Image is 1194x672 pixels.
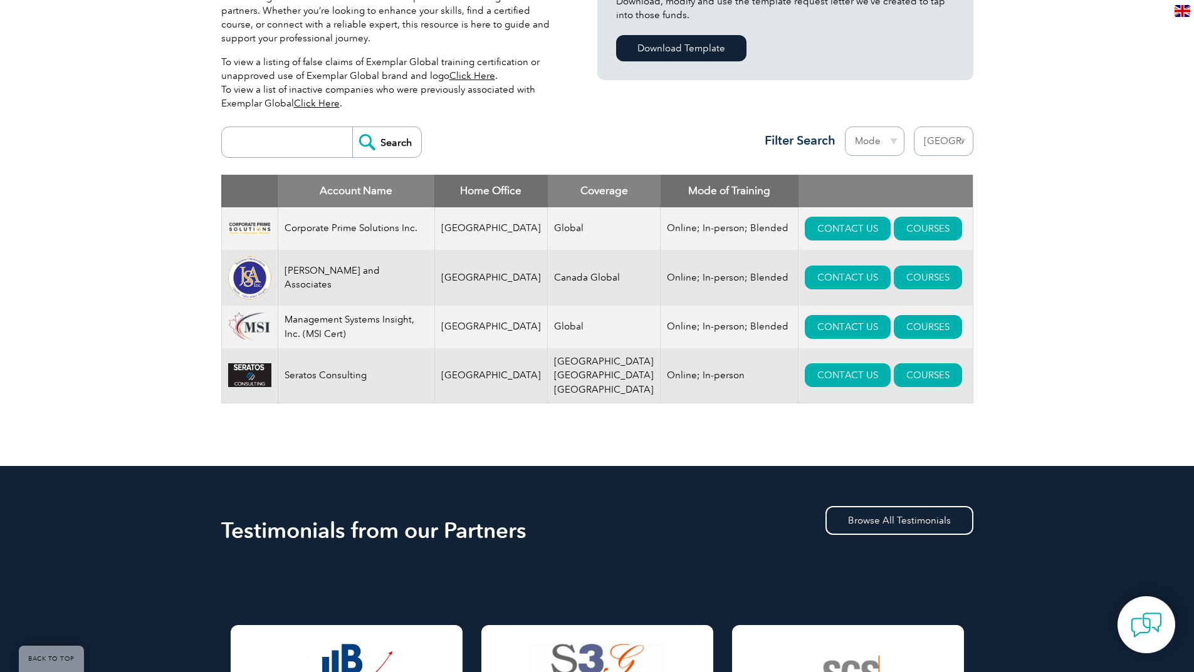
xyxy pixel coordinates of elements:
[228,222,271,234] img: 12b7c7c5-1696-ea11-a812-000d3ae11abd-logo.jpg
[661,250,799,306] td: Online; In-person; Blended
[661,175,799,207] th: Mode of Training: activate to sort column ascending
[616,35,746,61] a: Download Template
[434,175,548,207] th: Home Office: activate to sort column ascending
[294,98,340,109] a: Click Here
[434,207,548,250] td: [GEOGRAPHIC_DATA]
[278,207,434,250] td: Corporate Prime Solutions Inc.
[805,363,891,387] a: CONTACT US
[661,207,799,250] td: Online; In-person; Blended
[278,175,434,207] th: Account Name: activate to sort column descending
[449,70,495,81] a: Click Here
[805,266,891,289] a: CONTACT US
[221,55,560,110] p: To view a listing of false claims of Exemplar Global training certification or unapproved use of ...
[894,363,962,387] a: COURSES
[278,348,434,403] td: Seratos Consulting
[221,520,973,540] h2: Testimonials from our Partners
[228,256,271,299] img: 6372c78c-dabc-ea11-a814-000d3a79823d-logo.png
[661,348,799,403] td: Online; In-person
[805,217,891,240] a: CONTACT US
[894,266,962,289] a: COURSES
[434,250,548,306] td: [GEOGRAPHIC_DATA]
[352,127,421,157] input: Search
[894,217,962,240] a: COURSES
[805,315,891,339] a: CONTACT US
[19,646,84,672] a: BACK TO TOP
[278,250,434,306] td: [PERSON_NAME] and Associates
[278,306,434,348] td: Management Systems Insight, Inc. (MSI Cert)
[548,250,661,306] td: Canada Global
[434,306,548,348] td: [GEOGRAPHIC_DATA]
[548,348,661,403] td: [GEOGRAPHIC_DATA] [GEOGRAPHIC_DATA] [GEOGRAPHIC_DATA]
[548,306,661,348] td: Global
[548,175,661,207] th: Coverage: activate to sort column ascending
[548,207,661,250] td: Global
[894,315,962,339] a: COURSES
[1175,5,1190,17] img: en
[228,363,271,387] img: 4e85bad1-3996-eb11-b1ac-002248153ed8-logo.gif
[1131,609,1162,641] img: contact-chat.png
[799,175,973,207] th: : activate to sort column ascending
[825,506,973,535] a: Browse All Testimonials
[434,348,548,403] td: [GEOGRAPHIC_DATA]
[228,312,271,341] img: 1303cd39-a58f-ee11-be36-000d3ae1a86f-logo.png
[661,306,799,348] td: Online; In-person; Blended
[757,133,835,148] h3: Filter Search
